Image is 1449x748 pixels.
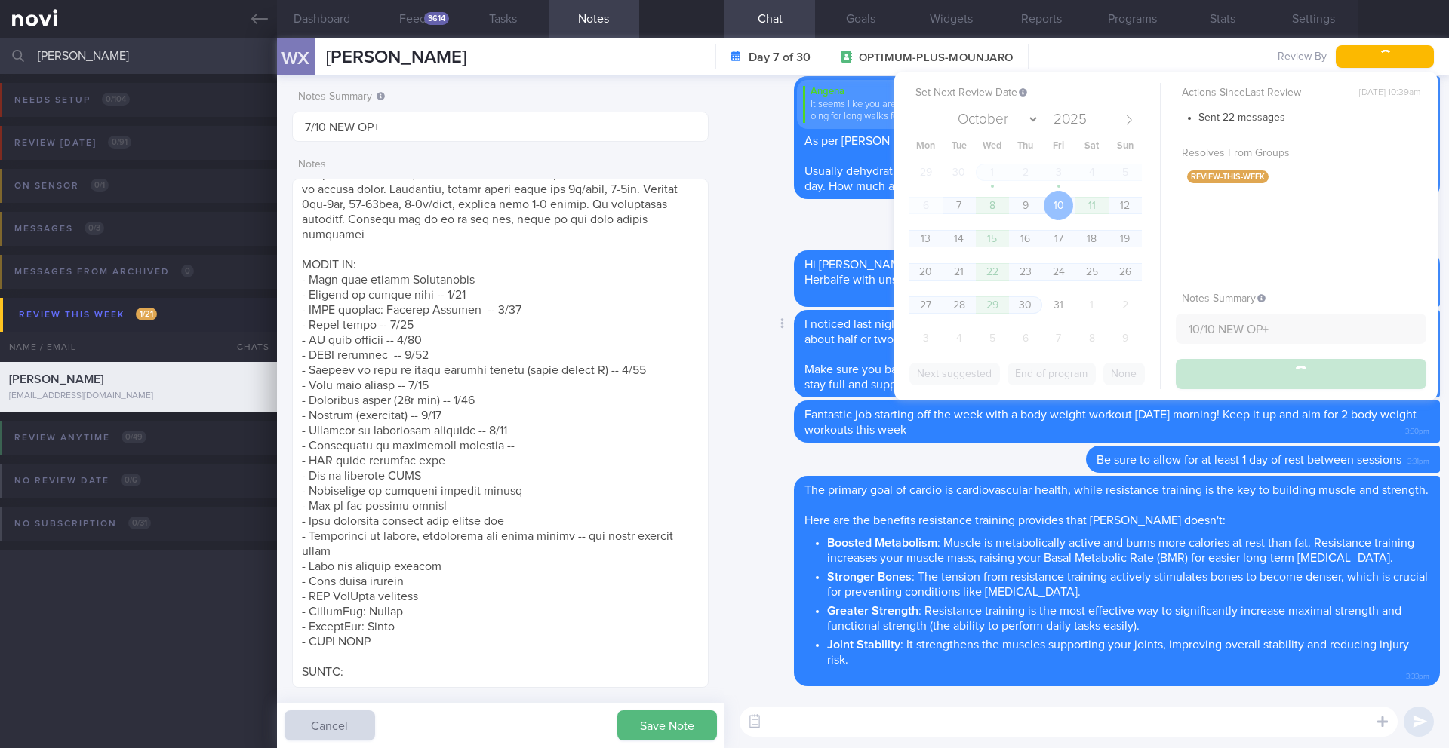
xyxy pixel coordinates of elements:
[749,50,811,65] strong: Day 7 of 30
[267,29,324,87] div: WX
[1405,422,1429,437] span: 3:30pm
[298,158,703,172] label: Notes
[298,90,703,104] label: Notes Summary
[827,639,900,651] strong: Joint Stability
[285,710,375,740] button: Cancel
[9,373,103,385] span: [PERSON_NAME]
[804,318,1397,345] span: I noticed last night's dinner was on the heavier side. When you have high-fat dishes, try to redu...
[803,86,1431,98] div: Angena
[9,391,268,402] div: [EMAIL_ADDRESS][DOMAIN_NAME]
[827,633,1429,667] li: : It strengthens the muscles supporting your joints, improving overall stability and reducing inj...
[803,99,1431,124] div: It seems like you are eating around 1000kcal per day so it the tiredness is likely not cause by n...
[827,599,1429,633] li: : Resistance training is the most effective way to significantly increase maximal strength and fu...
[1182,147,1420,161] label: Resolves From Groups
[1407,452,1429,467] span: 3:31pm
[1359,87,1420,99] span: [DATE] 10:39am
[217,332,277,362] div: Chats
[11,219,108,239] div: Messages
[1097,454,1401,466] span: Be sure to allow for at least 1 day of rest between sessions
[11,262,198,282] div: Messages from Archived
[804,165,1420,192] span: Usually dehydration is the route cause. For your current body weight, you need to drink at least ...
[11,513,155,534] div: No subscription
[1187,170,1269,183] span: review-this-week
[804,135,1407,147] span: As per [PERSON_NAME], the exhaustion can either be due to insufficient water intake or insufficie...
[102,93,130,106] span: 0 / 104
[128,517,151,529] span: 0 / 31
[15,305,161,325] div: Review this week
[804,484,1429,496] span: The primary goal of cardio is cardiovascular health, while resistance training is the key to buil...
[827,605,918,617] strong: Greater Strength
[1182,293,1266,304] span: Notes Summary
[1406,667,1429,682] span: 3:33pm
[827,532,1429,566] li: : Muscle is metabolically active and burns more calories at rest than fat. Resistance training in...
[804,514,1226,526] span: Here are the benefits resistance training provides that [PERSON_NAME] doesn't:
[1198,108,1426,125] li: Sent 22 messages
[11,471,145,491] div: No review date
[11,428,150,448] div: Review anytime
[424,12,449,25] div: 3614
[121,474,141,486] span: 0 / 6
[827,566,1429,599] li: : The tension from resistance training actively stimulates bones to become denser, which is cruci...
[181,265,194,277] span: 0
[804,363,1420,391] span: Make sure you balance heavy meals with lighter ones throughout the day, and always prioritize you...
[804,409,1417,436] span: Fantastic job starting off the week with a body weight workout [DATE] morning! Keep it up and aim...
[108,136,131,149] span: 0 / 91
[617,710,717,740] button: Save Note
[122,431,146,443] span: 0 / 49
[136,308,157,320] span: 1 / 21
[915,87,1154,100] label: Set Next Review Date
[859,51,1013,66] span: OPTIMUM-PLUS-MOUNJARO
[11,176,112,196] div: On sensor
[827,537,937,549] strong: Boosted Metabolism
[11,133,135,153] div: Review [DATE]
[91,179,109,192] span: 0 / 1
[1278,51,1327,64] span: Review By
[804,259,1424,286] span: Hi [PERSON_NAME], the 2 boiled eggs with 2 small vegetable buns were a good choice for breakfast,...
[1182,87,1420,100] label: Actions Since Last Review
[827,571,912,583] strong: Stronger Bones
[326,48,466,66] span: [PERSON_NAME]
[85,222,104,235] span: 0 / 3
[11,90,134,110] div: Needs setup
